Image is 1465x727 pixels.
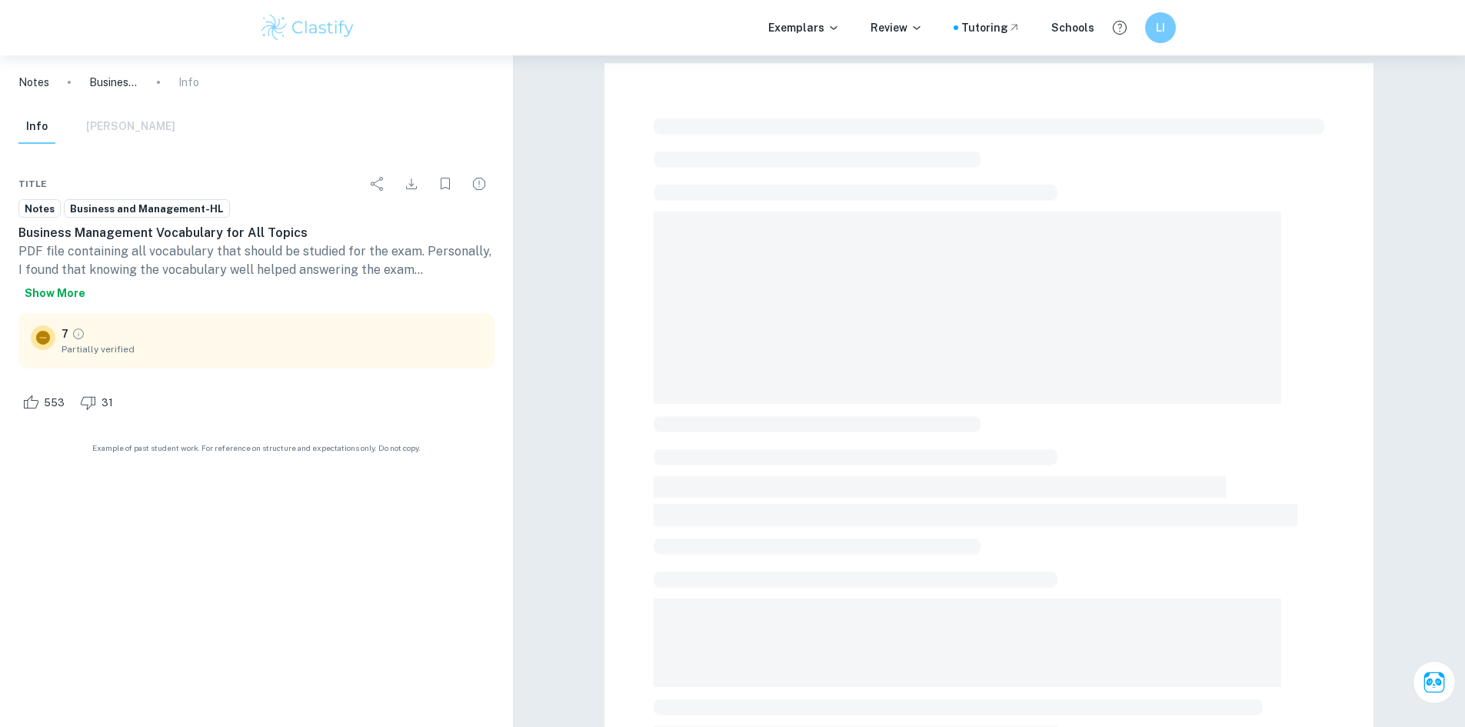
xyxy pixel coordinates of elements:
[18,199,61,218] a: Notes
[18,442,494,454] span: Example of past student work. For reference on structure and expectations only. Do not copy.
[396,168,427,199] div: Download
[430,168,461,199] div: Bookmark
[76,390,122,415] div: Dislike
[1051,19,1094,36] a: Schools
[18,110,55,144] button: Info
[259,12,357,43] img: Clastify logo
[1145,12,1176,43] button: LI
[871,19,923,36] p: Review
[961,19,1021,36] a: Tutoring
[19,202,60,217] span: Notes
[768,19,840,36] p: Exemplars
[178,74,199,91] p: Info
[65,202,229,217] span: Business and Management-HL
[1107,15,1133,41] button: Help and Feedback
[1413,661,1456,704] button: Ask Clai
[18,224,494,242] h6: Business Management Vocabulary for All Topics
[18,242,494,307] p: PDF file containing all vocabulary that should be studied for the exam. Personally, I found that ...
[64,199,230,218] a: Business and Management-HL
[1151,19,1169,36] h6: LI
[18,74,49,91] a: Notes
[464,168,494,199] div: Report issue
[35,395,73,411] span: 553
[362,168,393,199] div: Share
[62,325,68,342] p: 7
[93,395,122,411] span: 31
[62,342,482,356] span: Partially verified
[72,327,85,341] a: Grade partially verified
[18,390,73,415] div: Like
[18,279,92,307] button: Show more
[89,74,138,91] p: Business Management Vocabulary for All Topics
[18,177,47,191] span: Title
